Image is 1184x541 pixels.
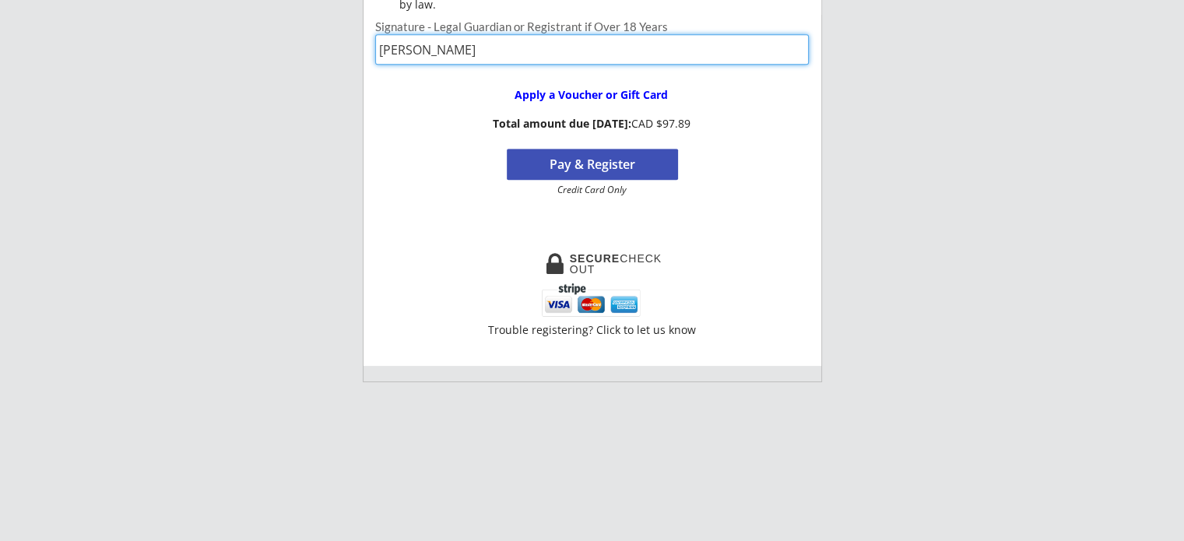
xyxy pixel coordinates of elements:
[375,34,809,65] input: Type full name
[570,252,620,265] strong: SECURE
[6,6,427,441] body: ***LOREMIP DO SITAMETCO ADI ELITSEDDOE TE INCI UTLABOREE** D, mag aliquaenima, minimv quisnostrud...
[507,149,678,180] button: Pay & Register
[513,185,671,195] div: Credit Card Only
[570,253,662,275] div: CHECKOUT
[493,116,631,131] strong: Total amount due [DATE]:
[375,21,809,33] div: Signature - Legal Guardian or Registrant if Over 18 Years
[491,90,692,100] div: Apply a Voucher or Gift Card
[487,325,697,335] div: Trouble registering? Click to let us know
[485,118,699,131] div: CAD $97.89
